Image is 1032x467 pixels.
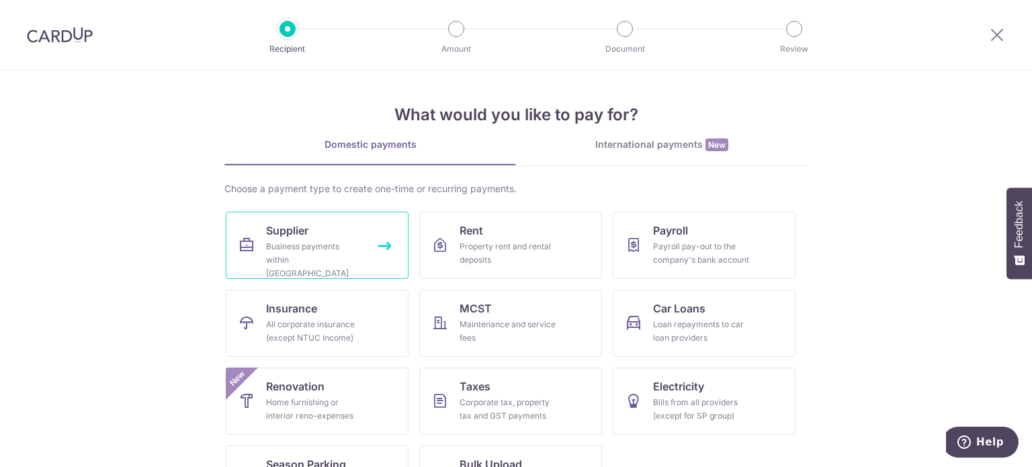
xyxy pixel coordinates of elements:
[406,42,506,56] p: Amount
[266,222,308,239] span: Supplier
[653,240,750,267] div: Payroll pay-out to the company's bank account
[460,378,490,394] span: Taxes
[226,368,249,390] span: New
[460,240,556,267] div: Property rent and rental deposits
[460,396,556,423] div: Corporate tax, property tax and GST payments
[266,396,363,423] div: Home furnishing or interior reno-expenses
[613,290,795,357] a: Car LoansLoan repayments to car loan providers
[653,318,750,345] div: Loan repayments to car loan providers
[266,240,363,280] div: Business payments within [GEOGRAPHIC_DATA]
[419,368,602,435] a: TaxesCorporate tax, property tax and GST payments
[575,42,675,56] p: Document
[419,212,602,279] a: RentProperty rent and rental deposits
[946,427,1019,460] iframe: Opens a widget where you can find more information
[226,368,408,435] a: RenovationHome furnishing or interior reno-expensesNew
[460,300,492,316] span: MCST
[266,318,363,345] div: All corporate insurance (except NTUC Income)
[226,290,408,357] a: InsuranceAll corporate insurance (except NTUC Income)
[744,42,844,56] p: Review
[705,138,728,151] span: New
[653,222,688,239] span: Payroll
[1006,187,1032,279] button: Feedback - Show survey
[460,222,483,239] span: Rent
[238,42,337,56] p: Recipient
[224,138,516,151] div: Domestic payments
[653,396,750,423] div: Bills from all providers (except for SP group)
[613,212,795,279] a: PayrollPayroll pay-out to the company's bank account
[266,300,317,316] span: Insurance
[266,378,325,394] span: Renovation
[224,182,808,196] div: Choose a payment type to create one-time or recurring payments.
[653,378,704,394] span: Electricity
[226,212,408,279] a: SupplierBusiness payments within [GEOGRAPHIC_DATA]
[516,138,808,152] div: International payments
[460,318,556,345] div: Maintenance and service fees
[1013,201,1025,248] span: Feedback
[27,27,93,43] img: CardUp
[419,290,602,357] a: MCSTMaintenance and service fees
[224,103,808,127] h4: What would you like to pay for?
[653,300,705,316] span: Car Loans
[613,368,795,435] a: ElectricityBills from all providers (except for SP group)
